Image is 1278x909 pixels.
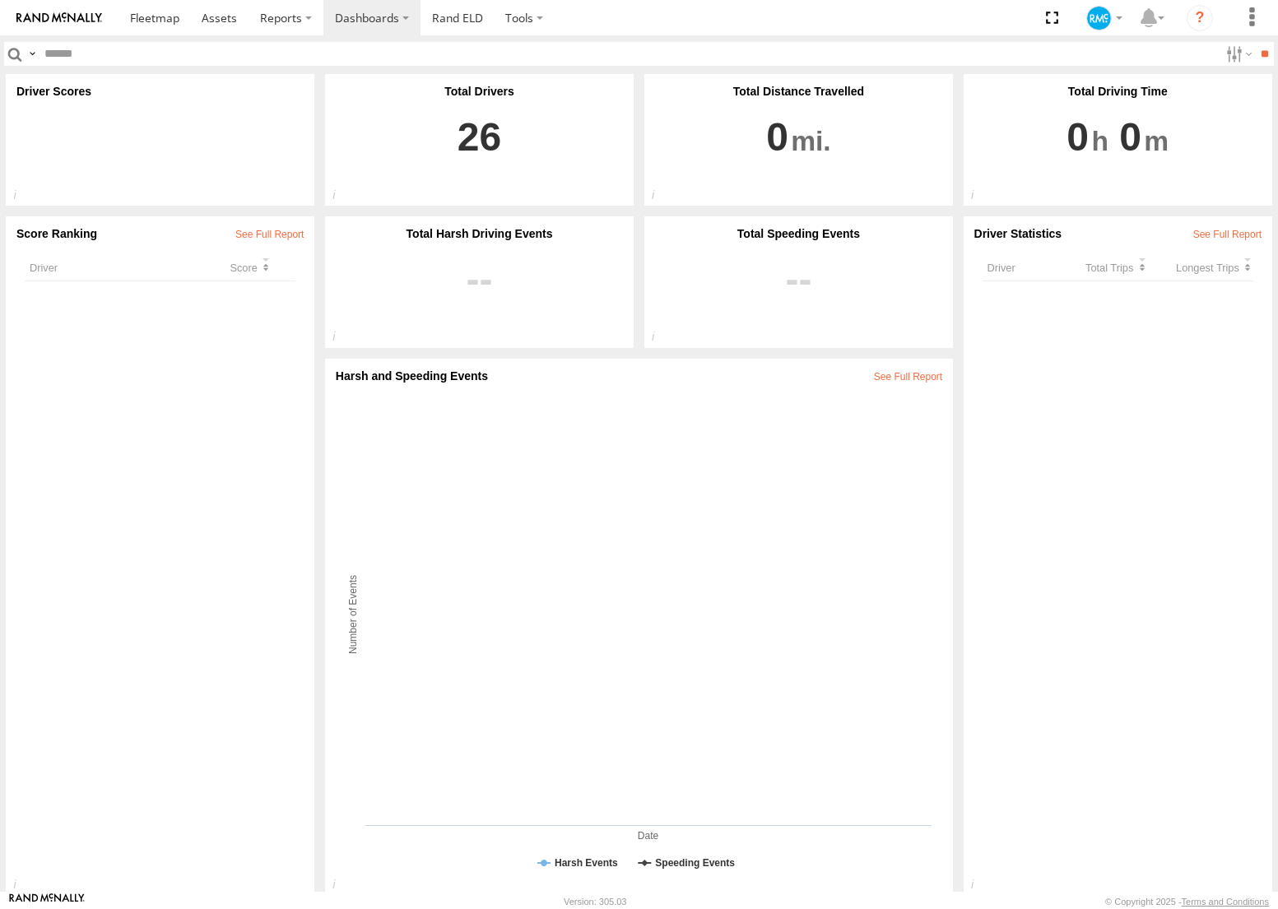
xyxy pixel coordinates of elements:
label: Search Filter Options [1220,42,1255,66]
div: Harsh and Speeding Events [336,369,942,383]
div: Total Harsh Driving Events [336,227,623,240]
div: Top 15 drivers based on their Total trips and Longest trips time [964,878,999,896]
div: Total number of drivers with the applied filters [325,188,360,206]
div: Total Drivers [336,85,623,98]
div: © Copyright 2025 - [1105,897,1269,907]
a: Terms and Conditions [1182,897,1269,907]
a: View Harsh Events on Events Report [336,240,623,337]
a: 0 0 [974,98,1262,195]
a: View Full Driver Performance Report [235,229,304,240]
div: View Driver Score [16,98,304,195]
i: ? [1187,5,1213,31]
div: 0 [766,98,831,177]
div: Click to Sort [230,262,295,274]
tspan: Harsh Events [555,857,618,869]
div: Click to Sort [1169,262,1253,274]
div: Driver Scores [16,85,304,98]
div: Total Driving Time [974,85,1262,98]
tspan: Number of Events [347,575,359,654]
div: Total number of Harsh driving events reported with the applied filters [325,330,360,348]
div: Drivers categorised based on the driving scores. [6,188,41,206]
div: Version: 305.03 [564,897,626,907]
div: Click to Sort [1085,262,1151,274]
div: Total distance travelled by all drivers within specified date range and applied filters [644,188,680,206]
tspan: Speeding Events [655,857,735,869]
div: Driver Statistics [974,227,1262,240]
img: rand-logo.svg [16,12,102,24]
tspan: Date [638,830,659,842]
div: Total Distance Travelled [655,85,942,98]
a: 26 [336,98,623,195]
a: View on completed trip report [1193,229,1262,240]
a: View Speeding Events on Speeding Report [655,240,942,337]
div: Harsh and Speeding Driving Incidents recorded for the drivers for the specified period [325,878,360,896]
div: Top 15 drivers based on their driving scores [6,878,41,896]
label: Search Query [26,42,39,66]
span: 0 [1119,115,1169,159]
a: View Harsh & Speeding Events in Events Report [874,371,942,383]
div: Total driving time of the drivers within specified date range and applied filters [964,188,999,206]
span: 0 [1067,115,1108,159]
div: Total Speeding Events [655,227,942,240]
div: Total number of Speeding events reported with the applied filters [644,330,680,348]
div: Driver [988,262,1067,274]
div: Driver [30,262,211,274]
div: Demo Account [1080,6,1128,30]
a: 0 [655,98,942,195]
div: Score Ranking [16,227,304,240]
